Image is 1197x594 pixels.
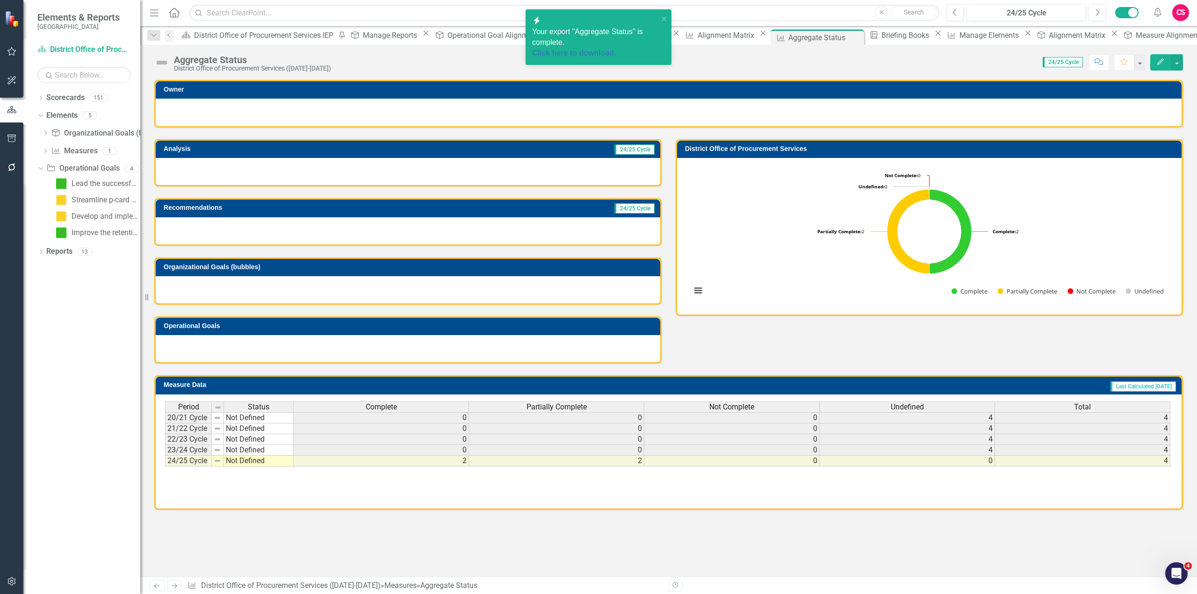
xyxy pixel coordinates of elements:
a: Manage Elements [944,29,1022,41]
a: Operational Goal Alignment [432,29,541,41]
td: 4 [995,434,1170,445]
text: 2 [993,228,1019,235]
span: Search [904,8,924,16]
button: CS [1172,4,1189,21]
div: Develop and implement a comprehensive, strategic approach to Auxiliary Services, specifically foo... [72,212,140,221]
a: Scorecards [46,93,85,103]
td: 2 [294,456,469,466]
td: 0 [294,423,469,434]
span: 24/25 Cycle [614,203,655,214]
a: Measures [384,581,417,590]
input: Search ClearPoint... [189,5,939,21]
div: Aggregate Status [788,32,862,43]
iframe: Intercom live chat [1165,562,1188,585]
a: District Office of Procurement Services ([DATE]-[DATE]) [37,44,131,55]
button: Show Complete [952,287,988,295]
img: Completed [56,227,67,238]
td: 0 [469,434,644,445]
span: Not Complete [709,403,754,411]
div: Improve the retention of students and employees at [GEOGRAPHIC_DATA]. [72,229,140,237]
a: Measures [51,146,97,157]
input: Search Below... [37,67,131,83]
tspan: Not Complete: [885,172,918,179]
div: 4 [124,165,139,172]
div: Operational Goal Alignment [447,29,541,41]
td: 0 [644,456,820,466]
a: Organizational Goals (bubbles) [51,128,168,139]
a: Lead the successful implementation of the ESM Procurement module for the new Ellucian Banner [53,176,140,191]
span: 24/25 Cycle [614,144,655,155]
div: Manage Elements [959,29,1022,41]
span: Partially Complete [526,403,587,411]
div: Lead the successful implementation of the ESM Procurement module for the new Ellucian Banner [72,179,140,188]
img: Completed [56,178,67,189]
span: 4 [1184,562,1192,570]
td: 4 [820,412,995,423]
img: 8DAGhfEEPCf229AAAAAElFTkSuQmCC [214,457,221,465]
button: Show Not Complete [1067,287,1115,295]
div: Chart. Highcharts interactive chart. [686,165,1172,305]
h3: Measure Data [164,381,560,388]
span: Complete [366,403,397,411]
td: 22/23 Cycle [165,434,212,445]
td: 0 [644,445,820,456]
div: Streamline p-card and procurement processes to ensure MCC maintains fiscal accountability for pub... [72,196,140,204]
span: Elements & Reports [37,12,120,23]
h3: Analysis [164,145,358,152]
td: Not Defined [224,423,294,434]
a: Develop and implement a comprehensive, strategic approach to Auxiliary Services, specifically foo... [53,209,140,224]
a: Alignment Matrix [1033,29,1108,41]
button: View chart menu, Chart [692,284,705,297]
button: Search [890,6,937,19]
div: 5 [82,112,97,120]
td: 0 [469,423,644,434]
span: Status [248,403,269,411]
div: 1 [102,147,117,155]
div: Aggregate Status [420,581,477,590]
span: Total [1074,403,1091,411]
a: District Office of Procurement Services ([DATE]-[DATE]) [201,581,381,590]
td: 0 [644,412,820,423]
tspan: Partially Complete: [817,228,862,235]
td: 4 [820,423,995,434]
div: 151 [89,94,108,102]
img: Partially Completed [56,211,67,222]
td: 21/22 Cycle [165,423,212,434]
div: Alignment Matrix [1049,29,1108,41]
img: Partially Completed [56,194,67,206]
td: 0 [294,445,469,456]
small: [GEOGRAPHIC_DATA] [37,23,120,30]
td: Not Defined [224,434,294,445]
h3: Owner [164,86,1177,93]
img: 8DAGhfEEPCf229AAAAAElFTkSuQmCC [214,446,221,454]
a: Alignment Matrix [682,29,757,41]
h3: Organizational Goals (bubbles) [164,264,656,271]
a: Reports [46,246,72,257]
a: Click here to download. [532,49,616,57]
a: District Office of Procurement Services IEP [178,29,336,41]
img: 8DAGhfEEPCf229AAAAAElFTkSuQmCC [214,425,221,432]
td: 0 [469,445,644,456]
div: 13 [77,248,92,256]
td: Not Defined [224,445,294,456]
div: District Office of Procurement Services IEP [194,29,336,41]
span: Period [178,403,199,411]
text: 0 [885,172,921,179]
button: Show Undefined [1125,287,1164,295]
h3: Recommendations [164,204,453,211]
div: Manage Reports [363,29,420,41]
div: Alignment Matrix [698,29,757,41]
tspan: Undefined: [858,183,885,190]
td: 0 [294,412,469,423]
td: 0 [644,423,820,434]
td: 4 [995,456,1170,466]
td: 4 [820,445,995,456]
text: 2 [817,228,865,235]
span: 24/25 Cycle [1043,57,1083,67]
h3: Operational Goals [164,322,656,329]
div: District Office of Procurement Services ([DATE]-[DATE]) [174,65,331,72]
button: close [661,13,668,24]
a: Manage Reports [347,29,420,41]
div: Briefing Books [881,29,932,41]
